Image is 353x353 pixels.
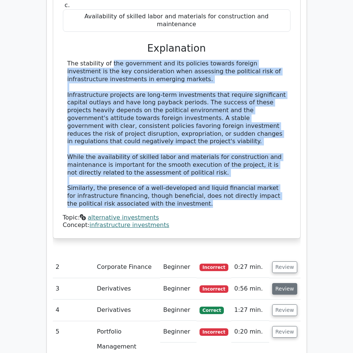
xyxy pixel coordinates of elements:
td: 0:20 min. [231,321,269,343]
td: Beginner [160,321,197,343]
button: Review [272,326,298,338]
button: Review [272,304,298,316]
span: c. [65,1,70,9]
a: infrastructure investments [89,221,169,228]
td: Derivatives [94,300,160,321]
span: Correct [200,307,224,314]
h3: Explanation [67,42,286,54]
td: Derivatives [94,278,160,300]
td: Beginner [160,278,197,300]
td: Corporate Finance [94,257,160,278]
span: Incorrect [200,264,228,271]
div: Concept: [63,221,290,229]
td: 1:27 min. [231,300,269,321]
td: Beginner [160,257,197,278]
td: 4 [53,300,94,321]
div: Topic: [63,214,290,222]
div: Availability of skilled labor and materials for construction and maintenance [63,9,290,32]
span: Incorrect [200,285,228,293]
td: 3 [53,278,94,300]
div: The stability of the government and its policies towards foreign investment is the key considerat... [67,60,286,208]
td: 0:56 min. [231,278,269,300]
td: Beginner [160,300,197,321]
span: Incorrect [200,328,228,336]
button: Review [272,283,298,295]
button: Review [272,261,298,273]
td: 2 [53,257,94,278]
td: 0:27 min. [231,257,269,278]
a: alternative investments [88,214,159,221]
